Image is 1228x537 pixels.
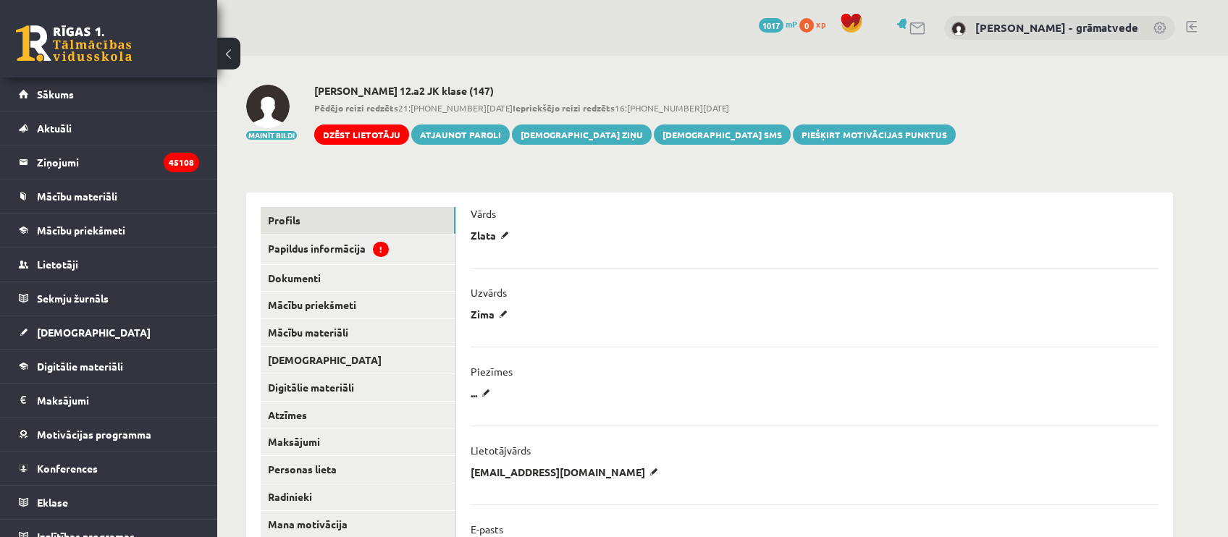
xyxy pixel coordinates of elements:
a: Maksājumi [19,384,199,417]
a: Mācību priekšmeti [261,292,455,318]
a: Sekmju žurnāls [19,282,199,315]
button: Mainīt bildi [246,131,297,140]
span: 1017 [759,18,783,33]
span: 0 [799,18,814,33]
a: Mācību materiāli [19,179,199,213]
a: [PERSON_NAME] - grāmatvede [975,20,1138,35]
img: Antra Sondore - grāmatvede [951,22,966,36]
b: Pēdējo reizi redzēts [314,102,398,114]
a: Aktuāli [19,111,199,145]
a: [DEMOGRAPHIC_DATA] SMS [654,124,791,145]
span: Mācību priekšmeti [37,224,125,237]
a: Mācību materiāli [261,319,455,346]
a: Eklase [19,486,199,519]
p: Zima [471,308,513,321]
a: Dzēst lietotāju [314,124,409,145]
p: Uzvārds [471,286,507,299]
p: ... [471,386,495,399]
span: Sekmju žurnāls [37,292,109,305]
legend: Ziņojumi [37,145,199,179]
span: Mācību materiāli [37,190,117,203]
a: Ziņojumi45108 [19,145,199,179]
span: Lietotāji [37,258,78,271]
a: 1017 mP [759,18,797,30]
a: Mācību priekšmeti [19,213,199,247]
a: Papildus informācija! [261,234,455,264]
p: Lietotājvārds [471,444,531,457]
p: [EMAIL_ADDRESS][DOMAIN_NAME] [471,465,663,478]
span: Konferences [37,462,98,475]
b: Iepriekšējo reizi redzēts [513,102,615,114]
a: Personas lieta [261,456,455,483]
a: Digitālie materiāli [261,374,455,401]
a: Atzīmes [261,402,455,428]
a: Profils [261,207,455,234]
a: Lietotāji [19,248,199,281]
a: [DEMOGRAPHIC_DATA] [261,347,455,373]
a: Motivācijas programma [19,418,199,451]
a: Digitālie materiāli [19,350,199,383]
a: 0 xp [799,18,833,30]
p: Zlata [471,229,514,242]
span: xp [816,18,825,30]
a: Atjaunot paroli [411,124,510,145]
span: Eklase [37,496,68,509]
span: ! [373,242,389,257]
a: Piešķirt motivācijas punktus [793,124,956,145]
p: E-pasts [471,523,503,536]
a: Sākums [19,77,199,111]
span: [DEMOGRAPHIC_DATA] [37,326,151,339]
p: Piezīmes [471,365,513,378]
a: Radinieki [261,483,455,510]
a: Konferences [19,452,199,485]
span: Sākums [37,88,74,101]
img: Zlata Zima [246,85,290,128]
a: Rīgas 1. Tālmācības vidusskola [16,25,132,62]
h2: [PERSON_NAME] 12.a2 JK klase (147) [314,85,956,97]
a: Maksājumi [261,428,455,455]
p: Vārds [471,207,496,220]
span: Motivācijas programma [37,428,151,441]
a: [DEMOGRAPHIC_DATA] [19,316,199,349]
a: Dokumenti [261,265,455,292]
span: mP [786,18,797,30]
span: 21:[PHONE_NUMBER][DATE] 16:[PHONE_NUMBER][DATE] [314,101,956,114]
i: 45108 [164,153,199,172]
legend: Maksājumi [37,384,199,417]
span: Aktuāli [37,122,72,135]
span: Digitālie materiāli [37,360,123,373]
a: [DEMOGRAPHIC_DATA] ziņu [512,124,652,145]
